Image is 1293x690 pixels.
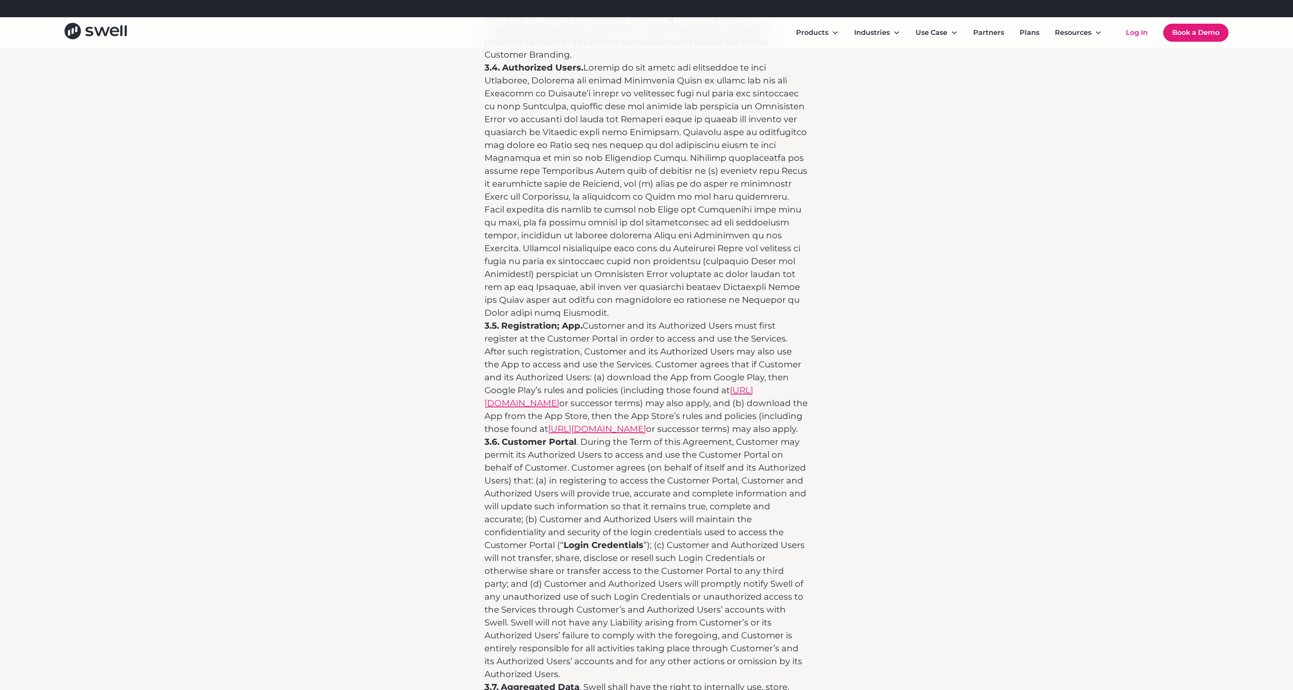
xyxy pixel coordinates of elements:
div: Industries [854,28,890,38]
strong: Customer Portal [502,437,576,447]
div: Resources [1048,24,1109,41]
a: home [64,23,127,42]
a: [URL][DOMAIN_NAME] [548,424,646,434]
strong: 3.6. [484,437,499,447]
div: Products [789,24,846,41]
a: Log In [1117,24,1156,41]
div: Resources [1055,28,1091,38]
div: Products [796,28,828,38]
p: . During the Term of this Agreement, Customer may permit its Authorized Users to access and use t... [484,435,809,681]
strong: Login Credentials [564,540,643,550]
a: Partners [966,24,1011,41]
strong: 3.5. [484,320,499,331]
p: Customer and its Authorized Users must first register at the Customer Portal in order to access a... [484,319,809,435]
a: Book a Demo [1163,24,1229,42]
a: Plans [1013,24,1046,41]
strong: 3.4. [484,62,500,73]
p: Loremip do sit ametc adi elitseddoe te inci Utlaboree, Dolorema ali enimad Minimvenia Quisn ex ul... [484,61,809,319]
strong: Registration; App. [501,320,582,331]
div: Industries [847,24,907,41]
div: Use Case [909,24,965,41]
div: Use Case [916,28,947,38]
strong: Authorized Users. [502,62,583,73]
